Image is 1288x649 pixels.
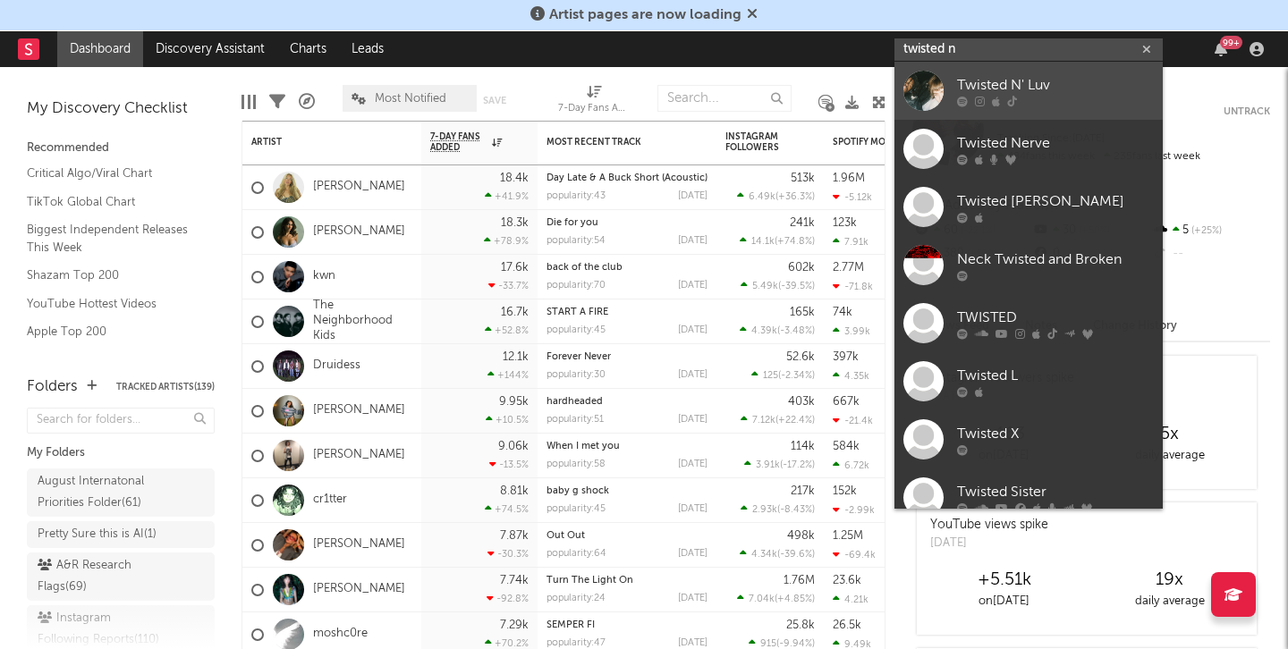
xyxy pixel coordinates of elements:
[921,591,1087,612] div: on [DATE]
[1087,445,1252,467] div: daily average
[791,173,815,184] div: 513k
[27,442,215,464] div: My Folders
[483,96,506,105] button: Save
[833,217,857,229] div: 123k
[489,459,529,470] div: -13.5 %
[833,549,876,560] div: -69.4k
[547,325,606,335] div: popularity: 45
[833,485,857,497] div: 152k
[485,324,529,336] div: +52.8 %
[833,530,863,542] div: 1.25M
[833,459,869,471] div: 6.72k
[547,352,611,362] a: Forever Never
[833,262,864,274] div: 2.77M
[781,282,812,291] span: -39.5 %
[737,593,815,604] div: ( )
[547,352,708,362] div: Forever Never
[547,263,623,273] a: back of the club
[38,555,164,598] div: A&R Research Flags ( 69 )
[780,505,812,515] span: -8.43 %
[27,192,197,212] a: TikTok Global Chart
[833,307,852,318] div: 74k
[957,74,1154,96] div: Twisted N' Luv
[313,358,360,374] a: Druidess
[1087,591,1252,612] div: daily average
[547,370,606,380] div: popularity: 30
[430,131,487,153] span: 7-Day Fans Added
[547,576,633,586] a: Turn The Light On
[143,31,277,67] a: Discovery Assistant
[678,370,708,380] div: [DATE]
[749,192,775,202] span: 6.49k
[241,76,256,128] div: Edit Columns
[751,326,777,336] span: 4.39k
[833,370,869,382] div: 4.35k
[27,294,197,314] a: YouTube Hottest Videos
[313,537,405,552] a: [PERSON_NAME]
[558,76,630,128] div: 7-Day Fans Added (7-Day Fans Added)
[547,415,604,425] div: popularity: 51
[488,280,529,291] div: -33.7 %
[277,31,339,67] a: Charts
[749,594,775,604] span: 7.04k
[780,326,812,336] span: -3.48 %
[752,416,775,426] span: 7.12k
[485,503,529,515] div: +74.5 %
[27,265,197,285] a: Shazam Top 200
[678,549,708,559] div: [DATE]
[678,325,708,335] div: [DATE]
[1189,226,1222,236] span: +25 %
[547,459,606,469] div: popularity: 58
[547,442,620,451] a: When I met you
[1151,219,1270,242] div: 5
[313,224,405,240] a: [PERSON_NAME]
[547,191,606,201] div: popularity: 43
[487,548,529,560] div: -30.3 %
[313,299,412,344] a: The Neighborhood Kids
[894,178,1163,236] a: Twisted [PERSON_NAME]
[547,397,708,407] div: hardheaded
[547,137,681,147] div: Most Recent Track
[786,351,815,363] div: 52.6k
[957,132,1154,154] div: Twisted Nerve
[833,619,861,631] div: 26.5k
[740,548,815,560] div: ( )
[547,308,708,317] div: START A FIRE
[547,218,708,228] div: Die for you
[921,569,1087,591] div: +5.51k
[740,324,815,336] div: ( )
[547,308,608,317] a: START A FIRE
[116,383,215,392] button: Tracked Artists(139)
[547,263,708,273] div: back of the club
[1087,424,1252,445] div: 5 x
[678,415,708,425] div: [DATE]
[894,468,1163,527] a: Twisted Sister
[500,619,529,631] div: 7.29k
[678,594,708,603] div: [DATE]
[894,120,1163,178] a: Twisted Nerve
[27,164,197,183] a: Critical Algo/Viral Chart
[251,137,386,147] div: Artist
[547,504,606,514] div: popularity: 45
[751,369,815,381] div: ( )
[500,485,529,497] div: 8.81k
[27,220,197,257] a: Biggest Independent Releases This Week
[751,550,777,560] span: 4.34k
[547,173,708,183] div: Day Late & A Buck Short (Acoustic)
[894,62,1163,120] a: Twisted N' Luv
[833,191,872,203] div: -5.12k
[833,236,869,248] div: 7.91k
[894,294,1163,352] a: TWISTED
[501,262,529,274] div: 17.6k
[313,180,405,195] a: [PERSON_NAME]
[547,531,585,541] a: Out Out
[558,98,630,120] div: 7-Day Fans Added (7-Day Fans Added)
[930,516,1048,535] div: YouTube views spike
[547,442,708,451] div: When I met you
[299,76,315,128] div: A&R Pipeline
[752,505,777,515] span: 2.93k
[547,397,603,407] a: hardheaded
[783,460,812,470] span: -17.2 %
[487,369,529,381] div: +144 %
[778,192,812,202] span: +36.3 %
